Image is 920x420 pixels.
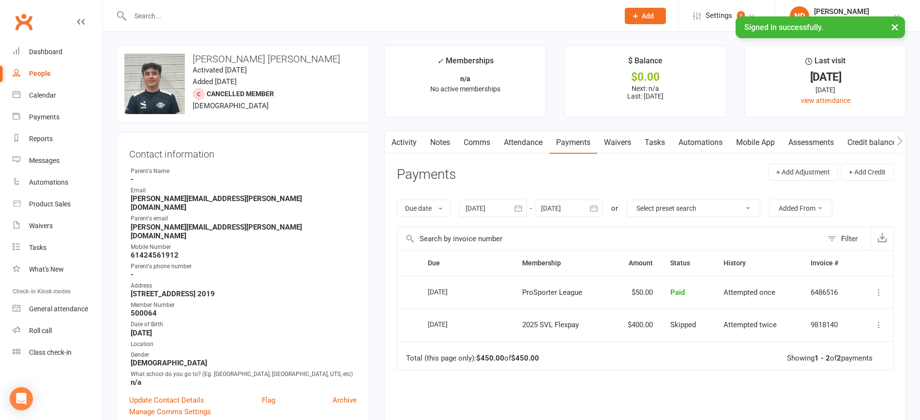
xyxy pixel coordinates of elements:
th: Status [662,251,715,275]
div: Email [131,186,357,195]
div: Calendar [29,91,56,99]
div: Dashboard [29,48,62,56]
strong: [DEMOGRAPHIC_DATA] [131,359,357,367]
strong: - [131,270,357,279]
div: Gender [131,350,357,360]
div: People [29,70,51,77]
strong: n/a [460,75,470,83]
div: Parent's Name [131,167,357,176]
a: Dashboard [13,41,102,63]
input: Search by invoice number [397,227,823,250]
span: [DEMOGRAPHIC_DATA] [193,101,269,110]
span: Settings [706,5,732,27]
span: 2025 SVL Flexpay [522,320,579,329]
div: or [611,203,618,214]
div: Parent's email [131,214,357,223]
a: Archive [332,394,357,406]
th: Membership [513,251,609,275]
i: ✓ [437,57,443,66]
strong: [DATE] [131,329,357,337]
div: What's New [29,265,64,273]
div: [DATE] [428,284,472,299]
button: Add [625,8,666,24]
a: Automations [672,131,729,154]
a: Waivers [597,131,638,154]
div: Class check-in [29,348,72,356]
h3: [PERSON_NAME] [PERSON_NAME] [124,54,362,64]
strong: - [131,175,357,184]
button: + Add Adjustment [768,163,838,181]
div: Parent's phone number [131,262,357,271]
div: Roll call [29,327,52,334]
div: Date of Birth [131,320,357,329]
a: Reports [13,128,102,150]
div: Product Sales [29,200,71,208]
td: $50.00 [609,276,662,309]
a: Product Sales [13,193,102,215]
strong: 2 [837,354,841,362]
span: Add [642,12,654,20]
strong: 500064 [131,309,357,318]
a: Assessments [782,131,841,154]
span: 2 [737,11,745,21]
a: Mobile App [729,131,782,154]
img: image1750326107.png [124,54,185,114]
div: Automations [29,178,68,186]
a: Waivers [13,215,102,237]
a: Flag [262,394,275,406]
a: Activity [385,131,423,154]
span: Attempted once [724,288,775,297]
a: Class kiosk mode [13,342,102,363]
button: Added From [769,200,832,217]
div: [DATE] [754,85,897,95]
a: People [13,63,102,85]
h3: Payments [397,167,456,182]
span: Cancelled member [207,90,274,98]
td: 9818140 [802,308,858,341]
a: Calendar [13,85,102,106]
td: 6486516 [802,276,858,309]
a: Roll call [13,320,102,342]
time: Added [DATE] [193,77,237,86]
span: Paid [670,288,685,297]
a: Notes [423,131,457,154]
div: [PERSON_NAME] [814,7,869,16]
strong: [STREET_ADDRESS] 2019 [131,290,357,298]
strong: 61424561912 [131,251,357,260]
th: Amount [609,251,662,275]
div: What school do you go to? (Eg. [GEOGRAPHIC_DATA], [GEOGRAPHIC_DATA], UTS, etc) [131,370,357,379]
a: What's New [13,259,102,280]
a: Automations [13,172,102,193]
div: Total (this page only): of [406,354,539,362]
div: Address [131,281,357,290]
a: Comms [457,131,497,154]
a: Credit balance [841,131,903,154]
span: No active memberships [430,85,500,93]
button: × [886,16,904,37]
a: view attendance [801,97,850,104]
div: General attendance [29,305,88,313]
span: Attempted twice [724,320,777,329]
span: Skipped [670,320,696,329]
div: Payments [29,113,60,121]
strong: n/a [131,378,357,387]
div: Mobile Number [131,243,357,252]
span: Signed in successfully. [744,23,823,32]
time: Activated [DATE] [193,66,247,74]
div: ND [790,6,809,26]
h3: Contact information [129,145,357,159]
div: [DATE] [428,317,472,332]
th: History [715,251,802,275]
div: Memberships [437,55,494,72]
a: General attendance kiosk mode [13,298,102,320]
a: Payments [13,106,102,128]
strong: [PERSON_NAME][EMAIL_ADDRESS][PERSON_NAME][DOMAIN_NAME] [131,223,357,240]
div: Reports [29,135,53,143]
strong: $450.00 [476,354,504,362]
button: Due date [397,200,451,217]
a: Tasks [13,237,102,259]
p: Next: n/a Last: [DATE] [573,85,717,100]
div: [DATE] [754,72,897,82]
div: $ Balance [628,55,663,72]
th: Due [419,251,513,275]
